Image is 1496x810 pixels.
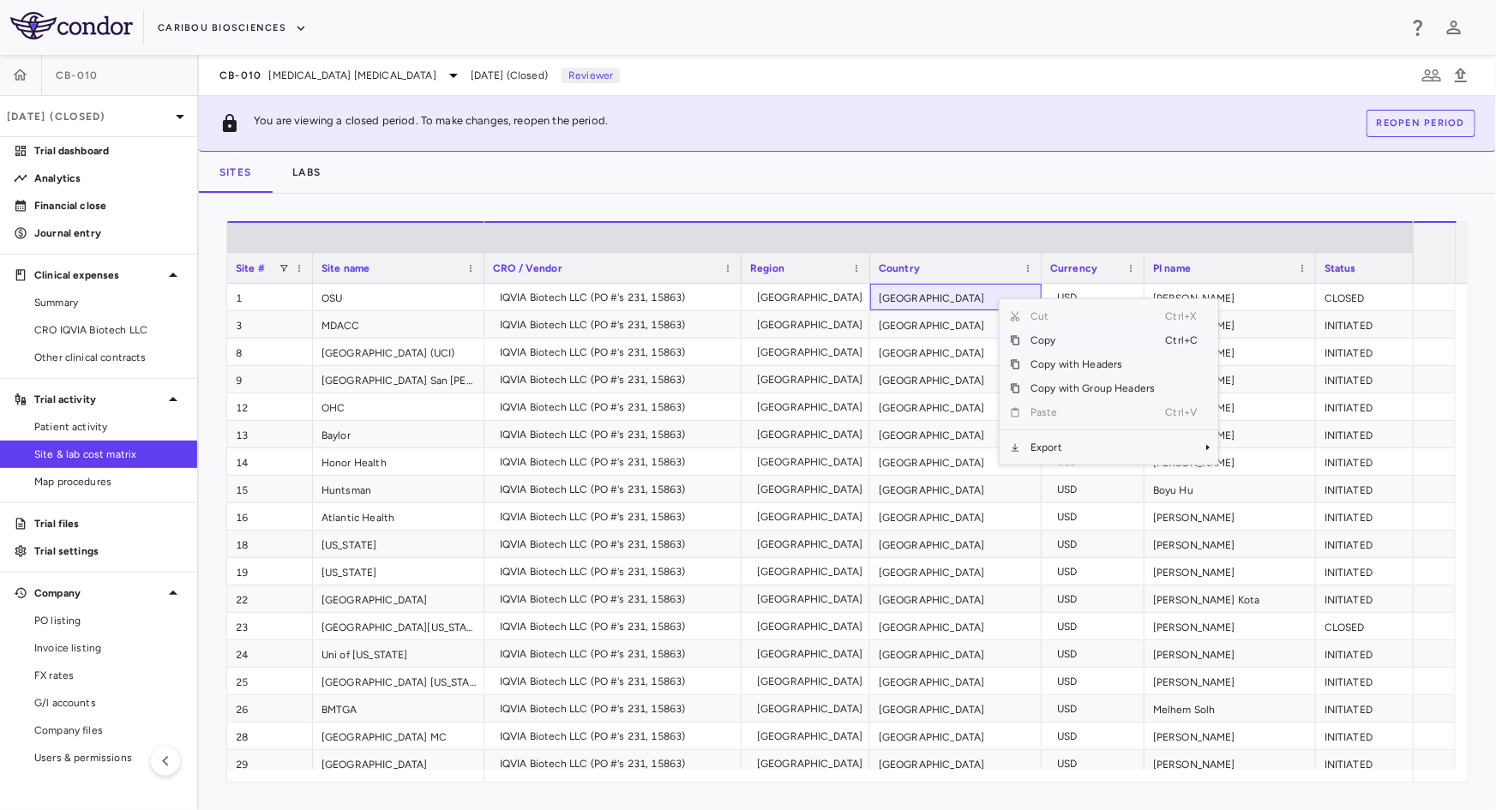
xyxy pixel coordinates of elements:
div: [GEOGRAPHIC_DATA] (UCI) [313,339,484,365]
span: Patient activity [34,419,183,435]
div: IQVIA Biotech LLC (PO #'s 231, 15863) [500,613,733,640]
div: INITIATED [1316,640,1445,667]
div: INITIATED [1316,311,1445,338]
div: [GEOGRAPHIC_DATA] [757,421,863,448]
div: 19 [227,558,313,585]
div: 15 [227,476,313,502]
p: Analytics [34,171,183,186]
div: 13 [227,421,313,447]
span: Site name [321,262,369,274]
div: IQVIA Biotech LLC (PO #'s 231, 15863) [500,640,733,668]
span: CRO IQVIA Biotech LLC [34,322,183,338]
div: [GEOGRAPHIC_DATA] [313,585,484,612]
div: Context Menu [999,298,1219,465]
div: IQVIA Biotech LLC (PO #'s 231, 15863) [500,558,733,585]
div: MDACC [313,311,484,338]
div: [GEOGRAPHIC_DATA] [757,585,863,613]
div: IQVIA Biotech LLC (PO #'s 231, 15863) [500,503,733,531]
div: USD [1057,476,1136,503]
span: Summary [34,295,183,310]
button: Caribou Biosciences [158,15,307,42]
div: 3 [227,311,313,338]
div: [GEOGRAPHIC_DATA] [757,531,863,558]
p: Company [34,585,163,601]
span: Site # [236,262,265,274]
div: USD [1057,531,1136,558]
div: 16 [227,503,313,530]
span: [DATE] (Closed) [471,68,548,83]
div: USD [1057,558,1136,585]
div: [GEOGRAPHIC_DATA] [870,284,1042,310]
p: Reviewer [562,68,620,83]
div: [GEOGRAPHIC_DATA] [757,339,863,366]
span: Ctrl+C [1166,328,1204,352]
div: INITIATED [1316,421,1445,447]
div: IQVIA Biotech LLC (PO #'s 231, 15863) [500,284,733,311]
span: Copy with Headers [1020,352,1165,376]
div: Atlantic Health [313,503,484,530]
div: [US_STATE] [313,531,484,557]
div: [PERSON_NAME] [1145,339,1316,365]
div: [PERSON_NAME] [1145,750,1316,777]
div: [GEOGRAPHIC_DATA] [870,695,1042,722]
div: [PERSON_NAME] [1145,613,1316,639]
button: Reopen period [1367,110,1475,137]
span: Copy [1020,328,1165,352]
span: Export [1020,435,1165,459]
div: IQVIA Biotech LLC (PO #'s 231, 15863) [500,311,733,339]
div: [PERSON_NAME] [1145,393,1316,420]
div: INITIATED [1316,339,1445,365]
div: USD [1057,668,1136,695]
div: INITIATED [1316,558,1445,585]
div: [US_STATE] [313,558,484,585]
span: Map procedures [34,474,183,489]
div: IQVIA Biotech LLC (PO #'s 231, 15863) [500,366,733,393]
div: INITIATED [1316,585,1445,612]
div: 22 [227,585,313,612]
img: logo-full-BYUhSk78.svg [10,12,133,39]
div: USD [1057,613,1136,640]
div: [GEOGRAPHIC_DATA] [757,503,863,531]
div: USD [1057,640,1136,668]
div: [GEOGRAPHIC_DATA] [757,366,863,393]
div: [GEOGRAPHIC_DATA] [870,393,1042,420]
p: [DATE] (Closed) [7,109,170,124]
div: Honor Health [313,448,484,475]
div: [GEOGRAPHIC_DATA] [757,695,863,723]
div: 9 [227,366,313,393]
div: [GEOGRAPHIC_DATA] [757,723,863,750]
div: [GEOGRAPHIC_DATA] [870,531,1042,557]
div: Huntsman [313,476,484,502]
div: IQVIA Biotech LLC (PO #'s 231, 15863) [500,585,733,613]
div: BMTGA [313,695,484,722]
div: IQVIA Biotech LLC (PO #'s 231, 15863) [500,339,733,366]
button: Sites [199,152,272,193]
div: CLOSED [1316,284,1445,310]
div: USD [1057,503,1136,531]
span: Paste [1020,400,1165,424]
div: [GEOGRAPHIC_DATA] [757,668,863,695]
div: 8 [227,339,313,365]
div: [GEOGRAPHIC_DATA] [757,613,863,640]
div: [PERSON_NAME] [1145,558,1316,585]
div: [GEOGRAPHIC_DATA] [870,750,1042,777]
span: Other clinical contracts [34,350,183,365]
div: [GEOGRAPHIC_DATA] [870,558,1042,585]
div: USD [1057,750,1136,777]
div: [GEOGRAPHIC_DATA] [870,476,1042,502]
div: [GEOGRAPHIC_DATA][US_STATE], [GEOGRAPHIC_DATA] [313,613,484,639]
div: [GEOGRAPHIC_DATA] [870,723,1042,749]
div: [PERSON_NAME] [1145,723,1316,749]
span: CB-010 [56,69,99,82]
div: INITIATED [1316,668,1445,694]
div: INITIATED [1316,503,1445,530]
div: [PERSON_NAME] [1145,421,1316,447]
div: [GEOGRAPHIC_DATA] [870,668,1042,694]
div: [GEOGRAPHIC_DATA] [870,640,1042,667]
div: [PERSON_NAME] [1145,668,1316,694]
span: Region [750,262,784,274]
div: [GEOGRAPHIC_DATA] [757,448,863,476]
div: [PERSON_NAME] [1145,284,1316,310]
span: Ctrl+V [1166,400,1204,424]
div: 25 [227,668,313,694]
